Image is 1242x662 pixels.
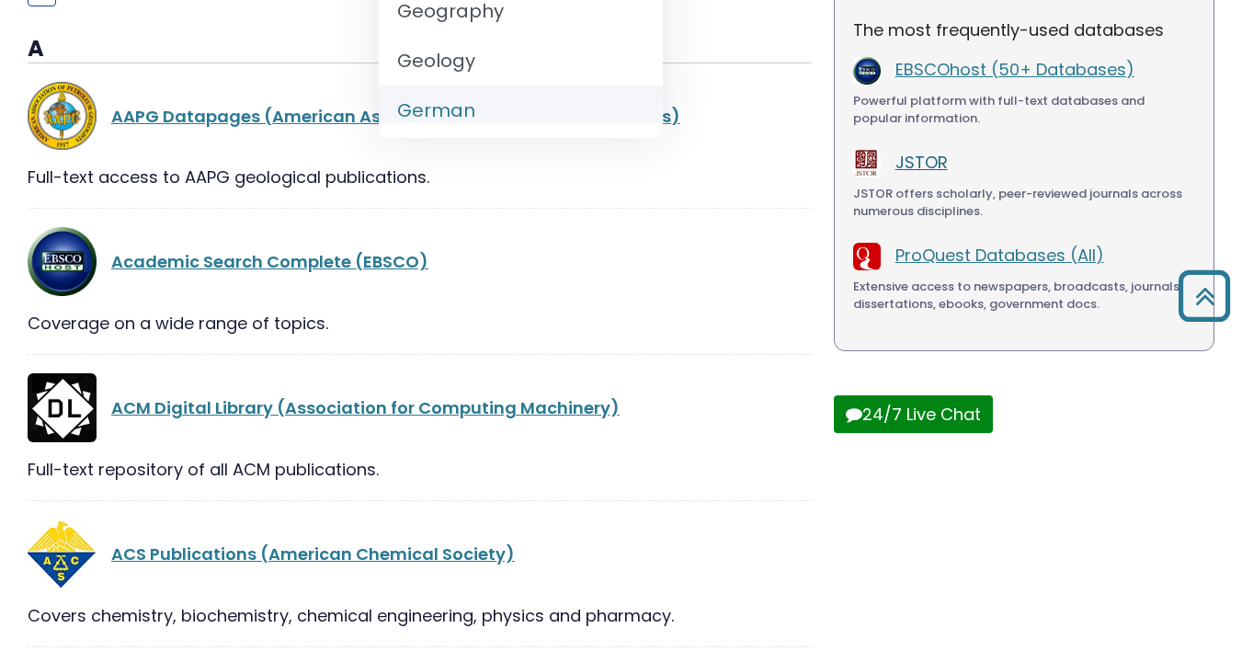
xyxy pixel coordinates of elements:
div: Coverage on a wide range of topics. [28,311,812,336]
li: German [379,86,663,135]
a: Back to Top [1171,279,1237,313]
div: Covers chemistry, biochemistry, chemical engineering, physics and pharmacy. [28,603,812,628]
li: Geology [379,36,663,86]
a: AAPG Datapages (American Association of Petroleum Geologists) [111,105,680,128]
div: JSTOR offers scholarly, peer-reviewed journals across numerous disciplines. [853,185,1195,221]
button: 24/7 Live Chat [834,395,993,433]
a: EBSCOhost (50+ Databases) [895,58,1134,81]
a: ProQuest Databases (All) [895,244,1104,267]
h3: A [28,36,812,63]
div: Full-text repository of all ACM publications. [28,457,812,482]
a: Academic Search Complete (EBSCO) [111,250,428,273]
p: The most frequently-used databases [853,17,1195,42]
div: Extensive access to newspapers, broadcasts, journals, dissertations, ebooks, government docs. [853,278,1195,314]
a: ACS Publications (American Chemical Society) [111,542,515,565]
a: ACM Digital Library (Association for Computing Machinery) [111,396,620,419]
div: Powerful platform with full-text databases and popular information. [853,92,1195,128]
div: Full-text access to AAPG geological publications. [28,165,812,189]
a: JSTOR [895,151,948,174]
